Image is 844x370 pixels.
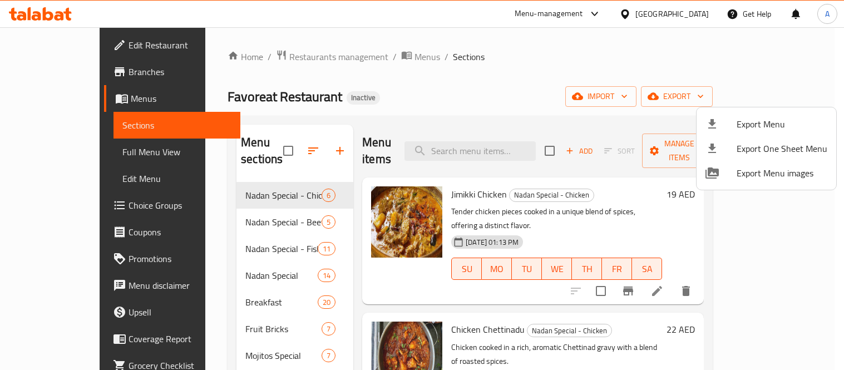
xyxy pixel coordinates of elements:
[737,117,827,131] span: Export Menu
[697,112,836,136] li: Export menu items
[697,136,836,161] li: Export one sheet menu items
[737,142,827,155] span: Export One Sheet Menu
[737,166,827,180] span: Export Menu images
[697,161,836,185] li: Export Menu images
